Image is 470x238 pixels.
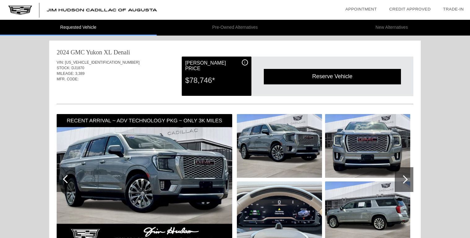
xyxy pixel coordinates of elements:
span: DJ1870 [72,66,84,70]
a: Credit Approved [389,7,431,11]
div: Denali [114,48,130,57]
div: Reserve Vehicle [264,69,401,84]
div: [PERSON_NAME] Price [185,59,248,72]
span: STOCK: [57,66,70,70]
span: [US_VEHICLE_IDENTIFICATION_NUMBER] [65,60,140,65]
a: Appointment [345,7,377,11]
div: $78,746* [185,72,248,88]
img: a4747a8ae2788fba2de6931d7e2949ab.jpg [325,114,410,178]
span: VIN: [57,60,64,65]
a: Trade-In [443,7,464,11]
li: Pre-Owned Alternatives [157,20,313,36]
img: c01108c2a2092cba18d7a485d381bc43.jpg [237,114,322,178]
span: MILEAGE: [57,71,74,76]
div: 2024 GMC Yukon XL [57,48,112,57]
li: New Alternatives [313,20,470,36]
span: 3,389 [75,71,85,76]
div: Quoted on [DATE] 6:46:02 PM [57,86,413,96]
span: MFR. CODE: [57,77,79,81]
span: i [244,60,245,65]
